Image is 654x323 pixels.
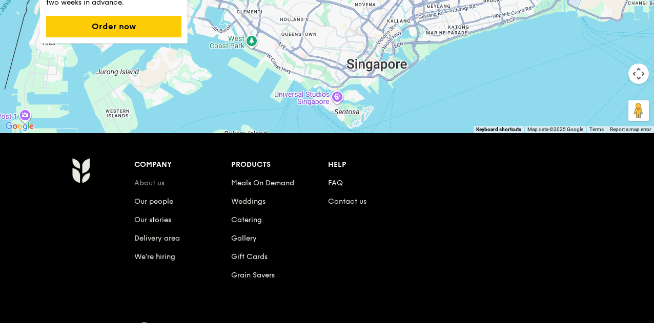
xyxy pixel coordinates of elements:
[628,100,649,121] button: Drag Pegman onto the map to open Street View
[46,16,181,37] button: Order now
[610,126,651,132] a: Report a map error
[231,216,262,224] a: Catering
[231,271,275,279] a: Grain Savers
[134,179,165,187] a: About us
[328,179,343,187] a: FAQ
[3,120,36,133] a: Open this area in Google Maps (opens a new window)
[134,216,171,224] a: Our stories
[3,120,36,133] img: Google
[231,252,268,261] a: Gift Cards
[134,197,173,206] a: Our people
[231,179,294,187] a: Meals On Demand
[231,234,257,243] a: Gallery
[476,126,521,133] button: Keyboard shortcuts
[134,158,231,172] div: Company
[527,126,583,132] span: Map data ©2025 Google
[134,234,180,243] a: Delivery area
[328,197,366,206] a: Contact us
[231,158,328,172] div: Products
[628,63,649,84] button: Map camera controls
[328,158,425,172] div: Help
[589,126,604,132] a: Terms
[231,197,265,206] a: Weddings
[134,252,175,261] a: We’re hiring
[72,158,90,183] img: Grain
[46,23,181,31] a: Order now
